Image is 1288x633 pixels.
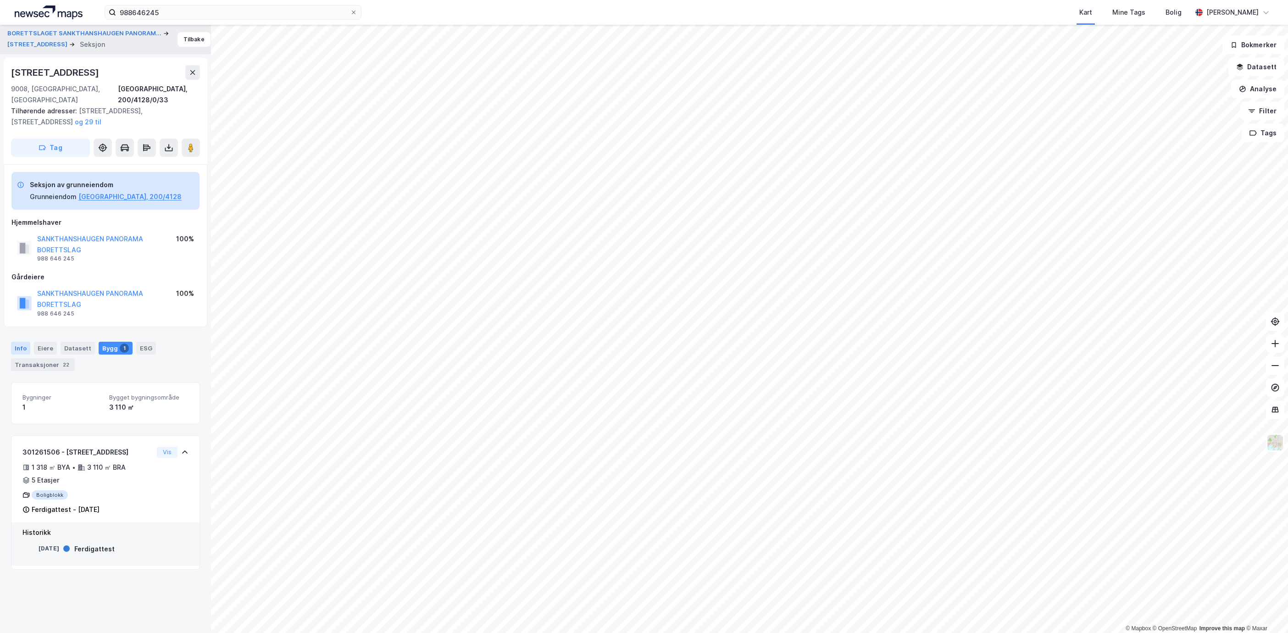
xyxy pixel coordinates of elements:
[11,65,101,80] div: [STREET_ADDRESS]
[11,272,200,283] div: Gårdeiere
[1126,625,1151,632] a: Mapbox
[30,191,77,202] div: Grunneiendom
[11,342,30,355] div: Info
[116,6,350,19] input: Søk på adresse, matrikkel, gårdeiere, leietakere eller personer
[1153,625,1197,632] a: OpenStreetMap
[7,40,69,49] button: [STREET_ADDRESS]
[37,310,74,317] div: 988 646 245
[136,342,156,355] div: ESG
[176,288,194,299] div: 100%
[99,342,133,355] div: Bygg
[11,139,90,157] button: Tag
[118,83,200,105] div: [GEOGRAPHIC_DATA], 200/4128/0/33
[37,255,74,262] div: 988 646 245
[1228,58,1284,76] button: Datasett
[32,475,59,486] div: 5 Etasjer
[1242,124,1284,142] button: Tags
[87,462,126,473] div: 3 110 ㎡ BRA
[1079,7,1092,18] div: Kart
[7,29,163,38] button: BORETTSLAGET SANKTHANSHAUGEN PANORAM...
[1206,7,1259,18] div: [PERSON_NAME]
[11,83,118,105] div: 9008, [GEOGRAPHIC_DATA], [GEOGRAPHIC_DATA]
[11,217,200,228] div: Hjemmelshaver
[74,544,115,555] div: Ferdigattest
[61,342,95,355] div: Datasett
[22,447,153,458] div: 301261506 - [STREET_ADDRESS]
[15,6,83,19] img: logo.a4113a55bc3d86da70a041830d287a7e.svg
[1222,36,1284,54] button: Bokmerker
[11,105,193,128] div: [STREET_ADDRESS], [STREET_ADDRESS]
[22,402,102,413] div: 1
[1240,102,1284,120] button: Filter
[22,544,59,553] div: [DATE]
[32,462,70,473] div: 1 318 ㎡ BYA
[61,360,71,369] div: 22
[176,233,194,244] div: 100%
[30,179,182,190] div: Seksjon av grunneiendom
[1266,434,1284,451] img: Z
[11,358,75,371] div: Transaksjoner
[22,527,189,538] div: Historikk
[11,107,79,115] span: Tilhørende adresser:
[1242,589,1288,633] iframe: Chat Widget
[120,344,129,353] div: 1
[1166,7,1182,18] div: Bolig
[1242,589,1288,633] div: Kontrollprogram for chat
[109,394,189,401] span: Bygget bygningsområde
[109,402,189,413] div: 3 110 ㎡
[78,191,182,202] button: [GEOGRAPHIC_DATA], 200/4128
[34,342,57,355] div: Eiere
[1199,625,1245,632] a: Improve this map
[178,32,211,47] button: Tilbake
[72,464,76,471] div: •
[1112,7,1145,18] div: Mine Tags
[157,447,178,458] button: Vis
[32,504,100,515] div: Ferdigattest - [DATE]
[80,39,105,50] div: Seksjon
[22,394,102,401] span: Bygninger
[1231,80,1284,98] button: Analyse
